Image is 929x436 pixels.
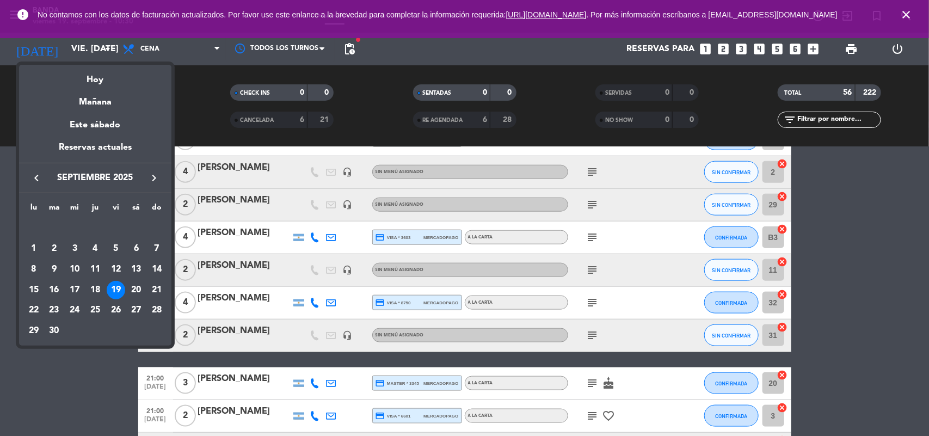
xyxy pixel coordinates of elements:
[65,301,84,320] div: 24
[45,260,64,279] div: 9
[44,238,65,259] td: 2 de septiembre de 2025
[85,280,106,300] td: 18 de septiembre de 2025
[19,87,171,109] div: Mañana
[127,301,145,320] div: 27
[19,140,171,163] div: Reservas actuales
[146,238,167,259] td: 7 de septiembre de 2025
[127,281,145,299] div: 20
[85,300,106,321] td: 25 de septiembre de 2025
[45,322,64,340] div: 30
[86,281,104,299] div: 18
[44,300,65,321] td: 23 de septiembre de 2025
[126,238,147,259] td: 6 de septiembre de 2025
[85,201,106,218] th: jueves
[86,301,104,320] div: 25
[144,171,164,185] button: keyboard_arrow_right
[106,259,126,280] td: 12 de septiembre de 2025
[45,240,64,258] div: 2
[107,260,125,279] div: 12
[146,280,167,300] td: 21 de septiembre de 2025
[23,201,44,218] th: lunes
[64,280,85,300] td: 17 de septiembre de 2025
[86,260,104,279] div: 11
[44,321,65,341] td: 30 de septiembre de 2025
[24,240,43,258] div: 1
[146,201,167,218] th: domingo
[64,259,85,280] td: 10 de septiembre de 2025
[23,321,44,341] td: 29 de septiembre de 2025
[24,322,43,340] div: 29
[85,259,106,280] td: 11 de septiembre de 2025
[19,110,171,140] div: Este sábado
[64,201,85,218] th: miércoles
[127,260,145,279] div: 13
[106,238,126,259] td: 5 de septiembre de 2025
[65,260,84,279] div: 10
[30,171,43,185] i: keyboard_arrow_left
[44,280,65,300] td: 16 de septiembre de 2025
[23,300,44,321] td: 22 de septiembre de 2025
[44,201,65,218] th: martes
[45,301,64,320] div: 23
[86,240,104,258] div: 4
[107,301,125,320] div: 26
[24,260,43,279] div: 8
[147,171,161,185] i: keyboard_arrow_right
[106,280,126,300] td: 19 de septiembre de 2025
[127,240,145,258] div: 6
[147,281,166,299] div: 21
[23,238,44,259] td: 1 de septiembre de 2025
[106,201,126,218] th: viernes
[146,300,167,321] td: 28 de septiembre de 2025
[64,300,85,321] td: 24 de septiembre de 2025
[45,281,64,299] div: 16
[27,171,46,185] button: keyboard_arrow_left
[147,301,166,320] div: 28
[23,259,44,280] td: 8 de septiembre de 2025
[23,218,167,239] td: SEP.
[46,171,144,185] span: septiembre 2025
[126,259,147,280] td: 13 de septiembre de 2025
[126,280,147,300] td: 20 de septiembre de 2025
[24,301,43,320] div: 22
[147,240,166,258] div: 7
[44,259,65,280] td: 9 de septiembre de 2025
[146,259,167,280] td: 14 de septiembre de 2025
[64,238,85,259] td: 3 de septiembre de 2025
[65,240,84,258] div: 3
[23,280,44,300] td: 15 de septiembre de 2025
[19,65,171,87] div: Hoy
[126,201,147,218] th: sábado
[107,281,125,299] div: 19
[85,238,106,259] td: 4 de septiembre de 2025
[24,281,43,299] div: 15
[106,300,126,321] td: 26 de septiembre de 2025
[107,240,125,258] div: 5
[65,281,84,299] div: 17
[147,260,166,279] div: 14
[126,300,147,321] td: 27 de septiembre de 2025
